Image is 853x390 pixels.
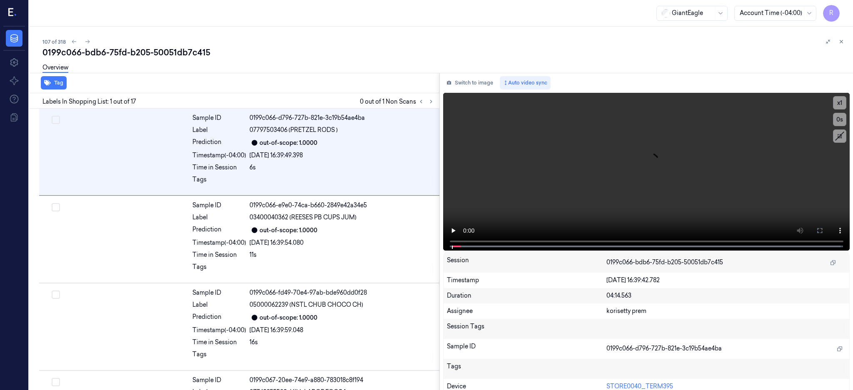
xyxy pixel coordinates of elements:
[192,350,246,363] div: Tags
[249,338,434,347] div: 16s
[249,114,434,122] div: 0199c066-d796-727b-821e-3c19b54ae4ba
[192,313,246,323] div: Prediction
[249,326,434,335] div: [DATE] 16:39:59.048
[447,322,606,335] div: Session Tags
[192,238,246,247] div: Timestamp (-04:00)
[42,63,68,73] a: Overview
[823,5,840,22] button: R
[833,96,846,109] button: x1
[192,376,246,385] div: Sample ID
[447,256,606,269] div: Session
[249,238,434,247] div: [DATE] 16:39:54.080
[192,263,246,276] div: Tags
[192,213,246,222] div: Label
[259,226,317,235] div: out-of-scope: 1.0000
[192,225,246,235] div: Prediction
[606,291,846,300] div: 04:14.563
[447,291,606,300] div: Duration
[41,76,67,89] button: Tag
[52,291,60,299] button: Select row
[833,113,846,126] button: 0s
[42,97,136,106] span: Labels In Shopping List: 1 out of 17
[606,307,846,315] div: korisetty prem
[249,151,434,160] div: [DATE] 16:39:49.398
[249,301,363,309] span: 05000062239 (NSTL CHUB CHOCO CH)
[249,163,434,172] div: 6s
[259,139,317,147] div: out-of-scope: 1.0000
[192,175,246,189] div: Tags
[500,76,551,89] button: Auto video sync
[52,203,60,211] button: Select row
[606,276,846,285] div: [DATE] 16:39:42.782
[360,97,436,107] span: 0 out of 1 Non Scans
[192,151,246,160] div: Timestamp (-04:00)
[42,38,66,45] span: 107 of 318
[447,362,606,375] div: Tags
[249,251,434,259] div: 11s
[192,126,246,134] div: Label
[192,251,246,259] div: Time in Session
[443,76,496,89] button: Switch to image
[192,288,246,297] div: Sample ID
[447,342,606,355] div: Sample ID
[192,163,246,172] div: Time in Session
[447,276,606,285] div: Timestamp
[606,344,722,353] span: 0199c066-d796-727b-821e-3c19b54ae4ba
[249,213,357,222] span: 03400040362 (REESES PB CUPS JUM)
[249,201,434,210] div: 0199c066-e9e0-74ca-b660-2849e42a34e5
[192,301,246,309] div: Label
[52,116,60,124] button: Select row
[42,47,846,58] div: 0199c066-bdb6-75fd-b205-50051db7c415
[192,338,246,347] div: Time in Session
[259,313,317,322] div: out-of-scope: 1.0000
[192,114,246,122] div: Sample ID
[447,307,606,315] div: Assignee
[192,201,246,210] div: Sample ID
[249,288,434,297] div: 0199c066-fd49-70e4-97ab-bde960dd0f28
[249,376,434,385] div: 0199c067-20ee-74e9-a880-783018c8f194
[249,126,338,134] span: 07797503406 (PRETZEL RODS )
[192,326,246,335] div: Timestamp (-04:00)
[192,138,246,148] div: Prediction
[52,378,60,386] button: Select row
[606,258,723,267] span: 0199c066-bdb6-75fd-b205-50051db7c415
